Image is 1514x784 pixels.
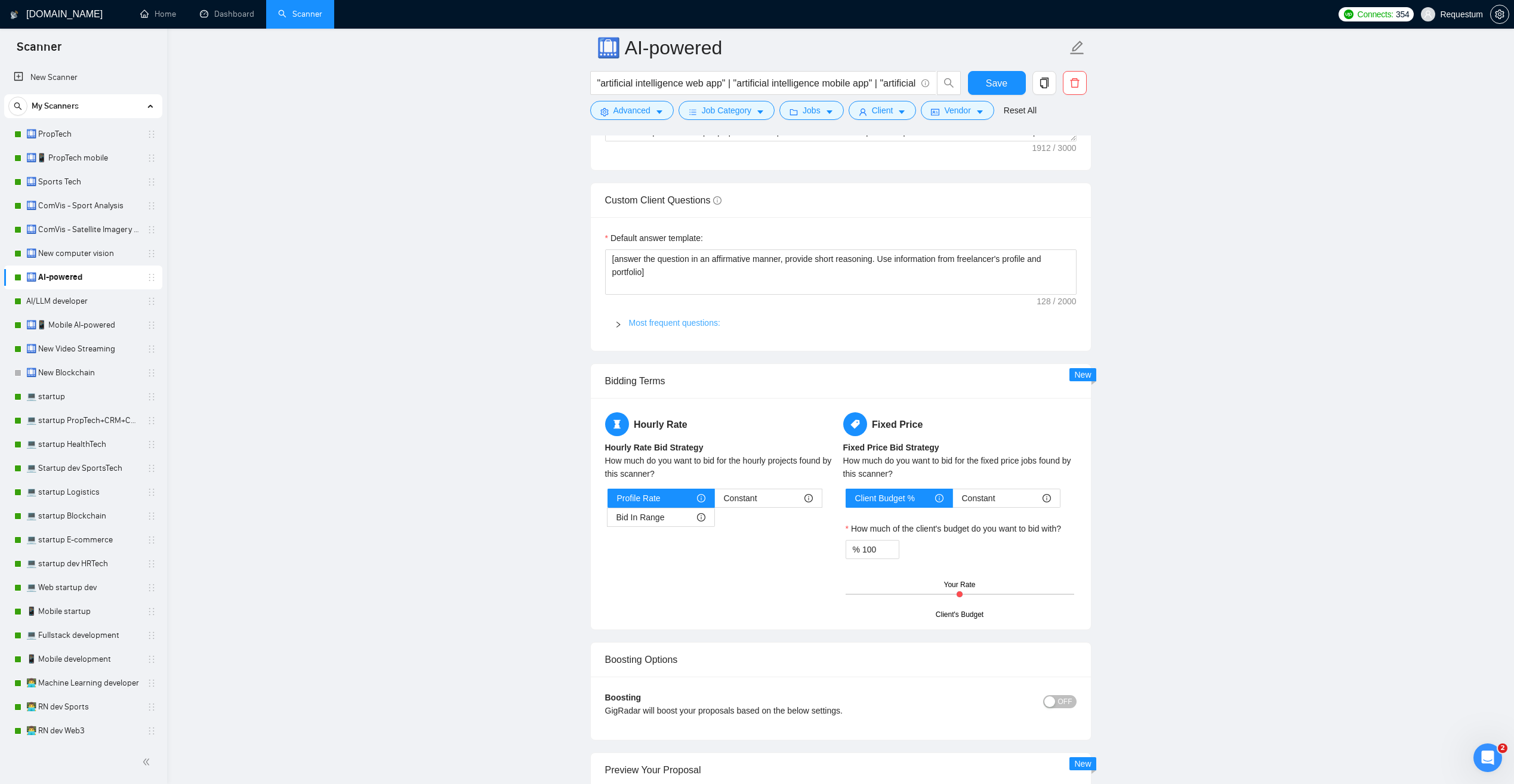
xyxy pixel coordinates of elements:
span: holder [147,297,156,306]
span: caret-down [756,107,764,116]
h5: Hourly Rate [605,412,838,436]
span: 354 [1396,8,1409,21]
a: 🛄 PropTech [26,122,140,146]
div: How much do you want to bid for the hourly projects found by this scanner? [605,454,838,480]
span: info-circle [935,494,943,502]
span: holder [147,440,156,449]
a: 🛄 Sports Tech [26,170,140,194]
span: holder [147,487,156,497]
span: Constant [724,489,757,507]
span: user [859,107,867,116]
span: caret-down [655,107,664,116]
span: holder [147,392,156,402]
a: 💻 startup dev HRTech [26,552,140,576]
span: info-circle [713,196,721,205]
span: holder [147,559,156,569]
span: holder [147,273,156,282]
button: userClientcaret-down [849,101,917,120]
span: holder [147,464,156,473]
span: setting [600,107,609,116]
span: holder [147,631,156,640]
span: holder [147,702,156,712]
span: holder [147,320,156,330]
span: Connects: [1358,8,1393,21]
a: 🛄 New Blockchain [26,361,140,385]
span: Client Budget % [855,489,915,507]
span: holder [147,678,156,688]
span: delete [1063,78,1086,88]
a: 📱 Mobile development [26,647,140,671]
div: GigRadar will boost your proposals based on the below settings. [605,704,959,717]
a: 💻 Startup dev SportsTech [26,456,140,480]
span: holder [147,344,156,354]
span: user [1424,10,1432,18]
a: 🛄 ComVis - Sport Analysis [26,194,140,218]
a: 🛄 ComVis - Satellite Imagery Analysis [26,218,140,242]
div: Boosting Options [605,643,1077,677]
span: idcard [931,107,939,116]
button: barsJob Categorycaret-down [679,101,775,120]
span: edit [1069,40,1085,55]
span: Advanced [613,104,650,117]
span: copy [1033,78,1056,88]
span: double-left [142,756,154,768]
span: info-circle [697,513,705,521]
a: 💻 startup E-commerce [26,528,140,552]
span: New [1074,370,1091,379]
b: Fixed Price Bid Strategy [843,443,939,452]
a: 💻 startup PropTech+CRM+Construction [26,409,140,433]
a: 💻 Web startup dev [26,576,140,600]
span: caret-down [898,107,906,116]
span: Scanner [7,38,71,63]
a: 📱 Mobile startup [26,600,140,624]
button: folderJobscaret-down [779,101,844,120]
span: holder [147,249,156,258]
textarea: Default answer template: [605,249,1077,295]
span: New [1074,759,1091,768]
span: Constant [962,489,995,507]
span: search [9,102,27,110]
a: 👨‍💻 RN dev Web3 [26,719,140,743]
input: Scanner name... [597,33,1067,63]
span: holder [147,535,156,545]
a: Most frequent questions: [629,318,720,328]
span: holder [147,129,156,139]
span: holder [147,726,156,736]
img: upwork-logo.png [1344,10,1353,19]
a: 💻 startup Logistics [26,480,140,504]
span: holder [147,583,156,592]
button: search [8,97,27,116]
label: Default answer template: [605,232,703,245]
a: Reset All [1004,104,1037,117]
span: holder [147,225,156,234]
a: homeHome [140,9,176,19]
span: holder [147,153,156,163]
span: info-circle [697,494,705,502]
span: OFF [1058,695,1072,708]
button: Save [968,71,1026,95]
span: caret-down [976,107,984,116]
div: How much do you want to bid for the fixed price jobs found by this scanner? [843,454,1077,480]
span: setting [1491,10,1509,19]
span: holder [147,201,156,211]
span: Job Category [702,104,751,117]
li: New Scanner [4,66,162,89]
span: folder [790,107,798,116]
a: setting [1490,10,1509,19]
span: 2 [1498,743,1507,753]
button: idcardVendorcaret-down [921,101,994,120]
span: Profile Rate [617,489,661,507]
label: How much of the client's budget do you want to bid with? [846,522,1062,535]
span: holder [147,368,156,378]
b: Hourly Rate Bid Strategy [605,443,704,452]
input: Search Freelance Jobs... [597,76,916,91]
img: logo [10,5,18,24]
div: Most frequent questions: [605,309,1077,337]
a: 🛄 New Video Streaming [26,337,140,361]
span: Save [986,76,1007,91]
div: Bidding Terms [605,364,1077,398]
a: 🛄 AI-powered [26,266,140,289]
input: How much of the client's budget do you want to bid with? [862,541,899,558]
span: Jobs [803,104,821,117]
span: Bid In Range [616,508,665,526]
